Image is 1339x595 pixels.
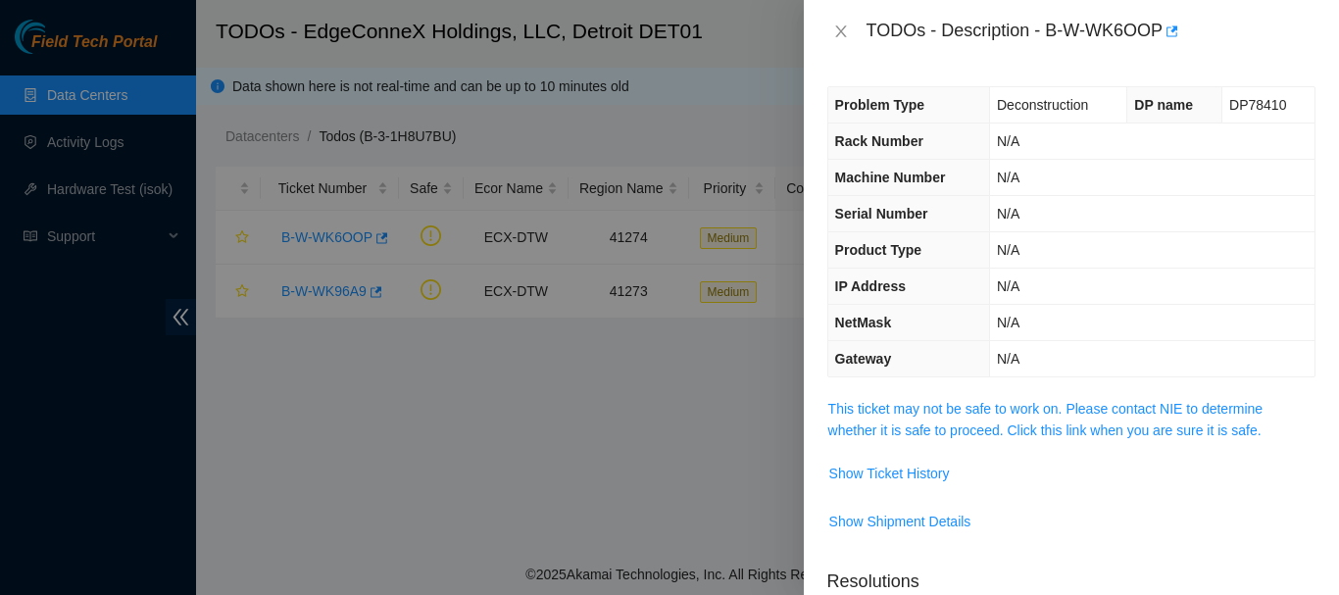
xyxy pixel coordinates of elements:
[835,206,928,222] span: Serial Number
[1229,97,1286,113] span: DP78410
[835,242,921,258] span: Product Type
[835,97,925,113] span: Problem Type
[997,315,1019,330] span: N/A
[835,278,906,294] span: IP Address
[997,170,1019,185] span: N/A
[827,553,1315,595] p: Resolutions
[835,315,892,330] span: NetMask
[828,506,972,537] button: Show Shipment Details
[835,170,946,185] span: Machine Number
[835,351,892,367] span: Gateway
[997,97,1088,113] span: Deconstruction
[997,351,1019,367] span: N/A
[828,458,951,489] button: Show Ticket History
[997,206,1019,222] span: N/A
[867,16,1315,47] div: TODOs - Description - B-W-WK6OOP
[828,401,1264,438] a: This ticket may not be safe to work on. Please contact NIE to determine whether it is safe to pro...
[997,133,1019,149] span: N/A
[829,463,950,484] span: Show Ticket History
[827,23,855,41] button: Close
[1134,97,1193,113] span: DP name
[997,242,1019,258] span: N/A
[835,133,923,149] span: Rack Number
[829,511,971,532] span: Show Shipment Details
[833,24,849,39] span: close
[997,278,1019,294] span: N/A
